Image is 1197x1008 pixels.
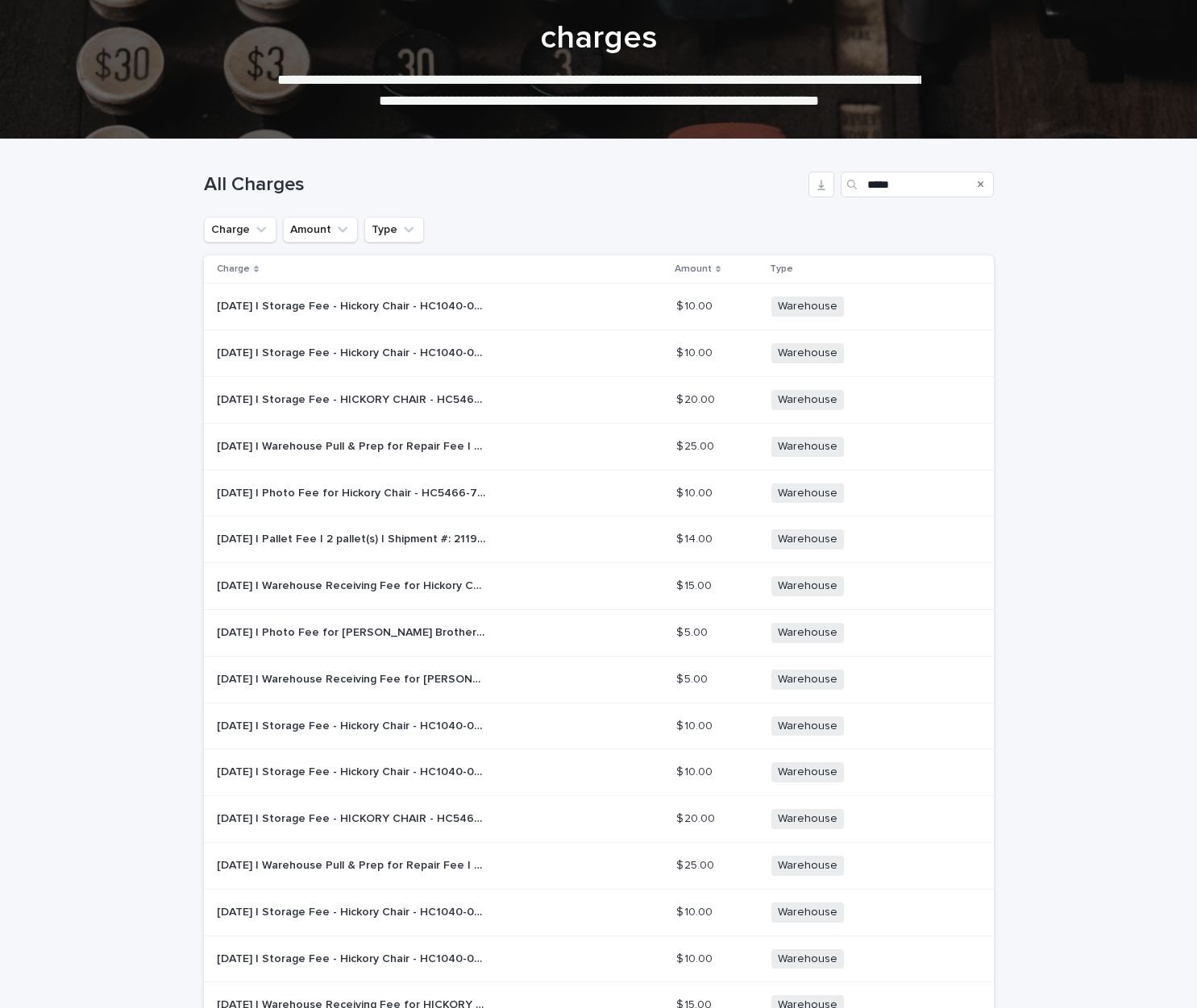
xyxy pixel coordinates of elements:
h1: All Charges [204,173,802,197]
p: $ 25.00 [676,437,717,454]
span: Warehouse [771,623,844,643]
p: 2025-07-12 | Storage Fee - Hickory Chair - HC1040-00 Leaf Bags | 69597 - Size: S - Month 2 - Days... [217,762,488,779]
p: $ 5.00 [676,670,711,687]
p: $ 10.00 [676,949,716,966]
tr: [DATE] | Photo Fee for Hickory Chair - HC5466-70 Custom Console Table | 63052 | Size L - Job: [PE... [204,470,994,516]
p: 2025-07-15 | Warehouse Receiving Fee for Friedman Brothers - 6403 Mirror in Classic Gold | 69599 ... [217,670,488,687]
button: Amount [283,217,358,243]
tr: [DATE] | Storage Fee - HICKORY CHAIR - HC546970 STAND | 71880 - Size: L - Month 1 - Days - 30 - J... [204,796,994,843]
tr: [DATE] | Photo Fee for [PERSON_NAME] Brothers - 6403 Mirror in Classic Gold | 69599 | Size S - Jo... [204,609,994,656]
span: Warehouse [771,343,844,363]
p: 2025-07-23 | Pallet Fee | 2 pallet(s) | Shipment #: 21192 - Job: Levin [217,529,488,546]
h1: charges [204,19,994,57]
p: 2025-08-12 | Storage Fee - Hickory Chair - HC1040-00 Leaf Bags | 69597 - Size: S - Month 3 - Days... [217,343,488,360]
p: $ 25.00 [676,856,717,873]
span: Warehouse [771,809,844,829]
span: Warehouse [771,529,844,550]
span: Warehouse [771,902,844,923]
p: $ 10.00 [676,716,716,733]
p: $ 5.00 [676,623,711,640]
p: Charge [217,260,250,278]
p: $ 10.00 [676,483,716,500]
span: Warehouse [771,483,844,504]
p: 2025-07-06 | Storage Fee - HICKORY CHAIR - HC546970 STAND | 71880 - Size: L - Month 1 - Days - 30... [217,809,488,826]
input: Search [841,172,994,197]
p: $ 10.00 [676,343,716,360]
p: 2025-06-12 | Storage Fee - Hickory Chair - HC1040-00 Leaf Bags | 69597 - Size: S - Month 1 - Days... [217,949,488,966]
p: 2025-06-12 | Warehouse Pull & Prep for Repair Fee | The following item was Pulled from a storage ... [217,856,488,873]
p: 2025-06-12 | Storage Fee - Hickory Chair - HC1040-00 Leaf Bags | 69598 - Size: S - Month 1 - Days... [217,902,488,919]
tr: [DATE] | Storage Fee - Hickory Chair - HC1040-00 Leaf Bags | 69597 - Size: S - Month 2 - Days - 6... [204,749,994,796]
p: Amount [675,260,712,278]
tr: [DATE] | Storage Fee - Hickory Chair - HC1040-00 Leaf Bags | 69598 - Size: S - Month 2 - Days - 6... [204,703,994,749]
span: Warehouse [771,949,844,969]
p: $ 15.00 [676,576,715,593]
tr: [DATE] | Storage Fee - Hickory Chair - HC1040-00 Leaf Bags | 69598 - Size: S - Month 1 - Days - 3... [204,889,994,935]
span: Warehouse [771,856,844,876]
p: 2025-08-12 | Storage Fee - Hickory Chair - HC1040-00 Leaf Bags | 69598 - Size: S - Month 3 - Days... [217,297,488,313]
span: Warehouse [771,670,844,690]
p: Type [770,260,793,278]
tr: [DATE] | Warehouse Receiving Fee for Hickory Chair - HC5466-70 Custom Console Table | 63052 Size ... [204,563,994,610]
p: $ 10.00 [676,902,716,919]
span: Warehouse [771,437,844,457]
tr: [DATE] | Pallet Fee | 2 pallet(s) | Shipment #: 21192 - Job: [PERSON_NAME][DATE] | Pallet Fee | 2... [204,516,994,563]
tr: [DATE] | Storage Fee - Hickory Chair - HC1040-00 Leaf Bags | 69597 - Size: S - Month 1 - Days - 3... [204,935,994,982]
span: Warehouse [771,762,844,782]
p: 2025-08-06 | Storage Fee - HICKORY CHAIR - HC546970 STAND | 71880 - Size: L - Month 2 - Days - 61... [217,390,488,407]
tr: [DATE] | Storage Fee - HICKORY CHAIR - HC546970 STAND | 71880 - Size: L - Month 2 - Days - 61 - J... [204,376,994,423]
tr: [DATE] | Warehouse Pull & Prep for Repair Fee | The following item was Pulled from a storage bay,... [204,423,994,470]
p: 2025-07-23 | Warehouse Receiving Fee for Hickory Chair - HC5466-70 Custom Console Table | 63052 S... [217,576,488,593]
p: $ 14.00 [676,529,716,546]
button: Charge [204,217,276,243]
span: Warehouse [771,390,844,410]
p: 2025-07-24 | Warehouse Pull & Prep for Repair Fee | The following item was Pulled from a storage ... [217,437,488,454]
p: 2025-07-12 | Storage Fee - Hickory Chair - HC1040-00 Leaf Bags | 69598 - Size: S - Month 2 - Days... [217,716,488,733]
span: Warehouse [771,716,844,736]
tr: [DATE] | Warehouse Pull & Prep for Repair Fee | The following item was Pulled from a storage bay,... [204,842,994,889]
p: 2025-07-15 | Photo Fee for Friedman Brothers - 6403 Mirror in Classic Gold | 69599 | Size S - Job... [217,623,488,640]
p: $ 10.00 [676,762,716,779]
tr: [DATE] | Warehouse Receiving Fee for [PERSON_NAME] Brothers - 6403 Mirror in Classic Gold | 69599... [204,656,994,703]
tr: [DATE] | Storage Fee - Hickory Chair - HC1040-00 Leaf Bags | 69598 - Size: S - Month 3 - Days - 9... [204,284,994,330]
span: Warehouse [771,297,844,317]
p: $ 20.00 [676,809,718,826]
p: $ 20.00 [676,390,718,407]
span: Warehouse [771,576,844,596]
tr: [DATE] | Storage Fee - Hickory Chair - HC1040-00 Leaf Bags | 69597 - Size: S - Month 3 - Days - 9... [204,330,994,377]
p: 2025-07-23 | Photo Fee for Hickory Chair - HC5466-70 Custom Console Table | 63052 | Size L - Job:... [217,483,488,500]
button: Type [364,217,424,243]
p: $ 10.00 [676,297,716,313]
